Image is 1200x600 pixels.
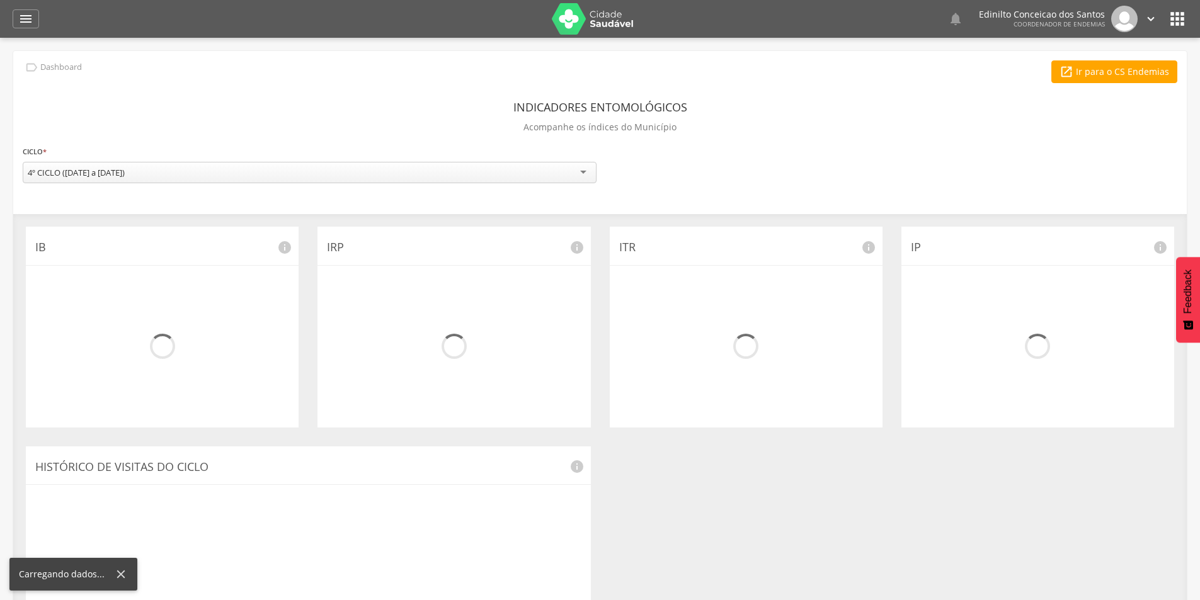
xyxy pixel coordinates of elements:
i:  [1167,9,1187,29]
a:  [948,6,963,32]
i:  [18,11,33,26]
p: ITR [619,239,873,256]
a:  [13,9,39,28]
header: Indicadores Entomológicos [513,96,687,118]
span: Feedback [1182,269,1194,314]
p: Edinilto Conceicao dos Santos [979,10,1105,19]
i: info [1153,240,1168,255]
i:  [25,60,38,74]
div: Carregando dados... [19,568,114,580]
label: Ciclo [23,145,47,159]
a:  [1144,6,1158,32]
p: Histórico de Visitas do Ciclo [35,459,581,475]
i: info [861,240,876,255]
i:  [1144,12,1158,26]
i: info [277,240,292,255]
i: info [569,459,585,474]
p: IP [911,239,1165,256]
span: Coordenador de Endemias [1014,20,1105,28]
p: IRP [327,239,581,256]
button: Feedback - Mostrar pesquisa [1176,257,1200,342]
a: Ir para o CS Endemias [1051,60,1177,83]
i:  [948,11,963,26]
p: Acompanhe os índices do Município [523,118,677,136]
p: IB [35,239,289,256]
i: info [569,240,585,255]
div: 4º CICLO ([DATE] a [DATE]) [28,167,125,178]
p: Dashboard [40,62,82,72]
i:  [1060,65,1073,79]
